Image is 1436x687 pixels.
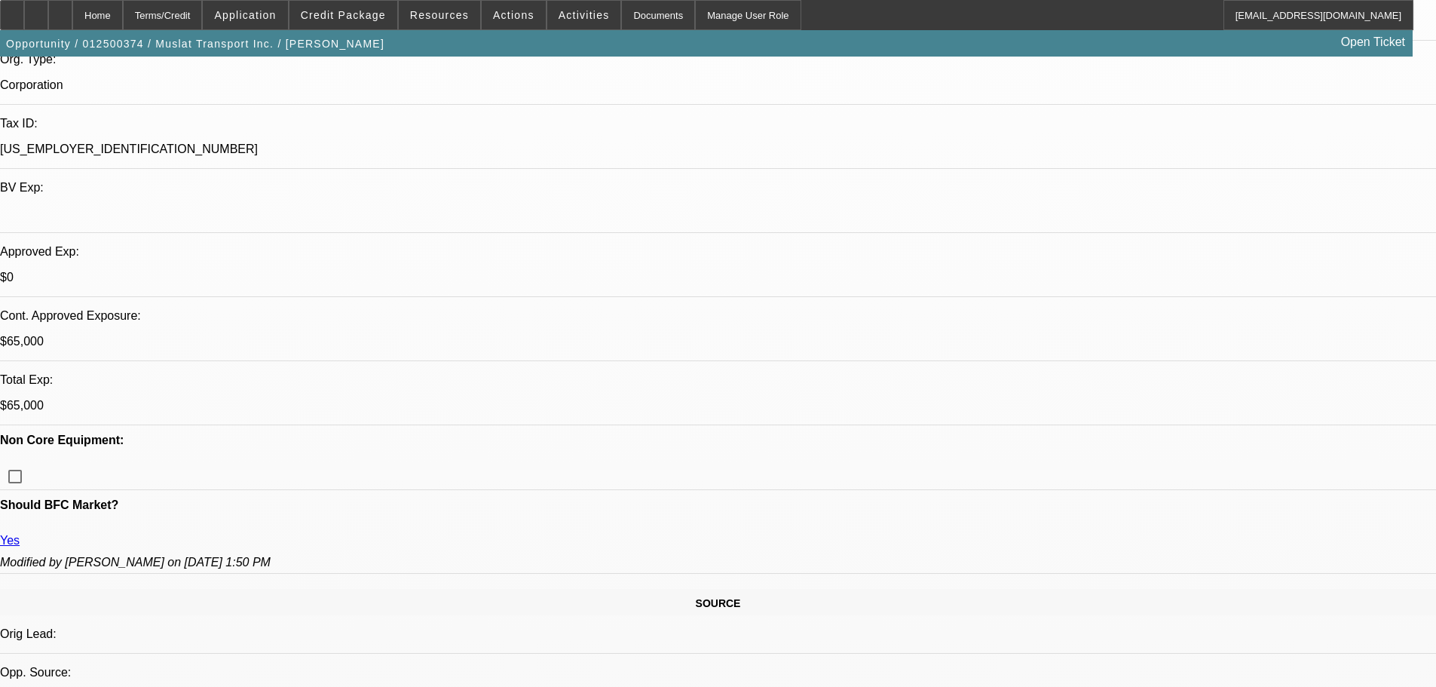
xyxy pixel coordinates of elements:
button: Application [203,1,287,29]
span: Activities [559,9,610,21]
button: Credit Package [289,1,397,29]
span: SOURCE [696,597,741,609]
span: Application [214,9,276,21]
a: Open Ticket [1335,29,1411,55]
span: Resources [410,9,469,21]
button: Actions [482,1,546,29]
button: Activities [547,1,621,29]
span: Opportunity / 012500374 / Muslat Transport Inc. / [PERSON_NAME] [6,38,384,50]
button: Resources [399,1,480,29]
span: Actions [493,9,534,21]
span: Credit Package [301,9,386,21]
